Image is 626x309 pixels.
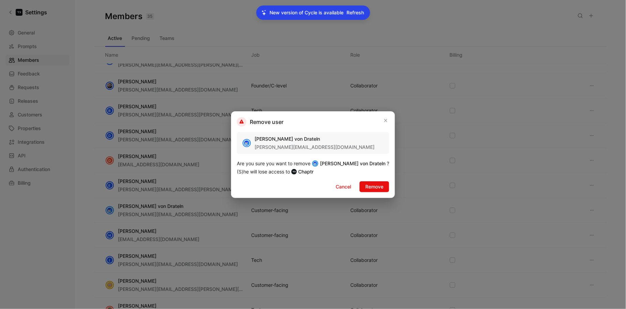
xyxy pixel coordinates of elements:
[336,183,351,191] span: Cancel
[313,161,318,166] img: avatar
[347,9,364,17] span: Refresh
[365,183,383,191] span: Remove
[330,181,357,192] button: Cancel
[255,143,375,151] div: [PERSON_NAME][EMAIL_ADDRESS][DOMAIN_NAME]
[320,159,385,168] span: [PERSON_NAME] von Drateln
[360,181,389,192] button: Remove
[237,117,284,127] h2: Remove user
[255,135,375,143] div: [PERSON_NAME] von Drateln
[347,8,365,17] button: Refresh
[291,169,297,174] img: chaptr.xyz
[270,9,344,17] p: New version of Cycle is available
[237,159,389,168] span: Are you sure you want to remove ?
[243,140,250,146] img: avatar
[237,168,314,176] span: (S)he will lose access to
[298,168,314,176] span: Chaptr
